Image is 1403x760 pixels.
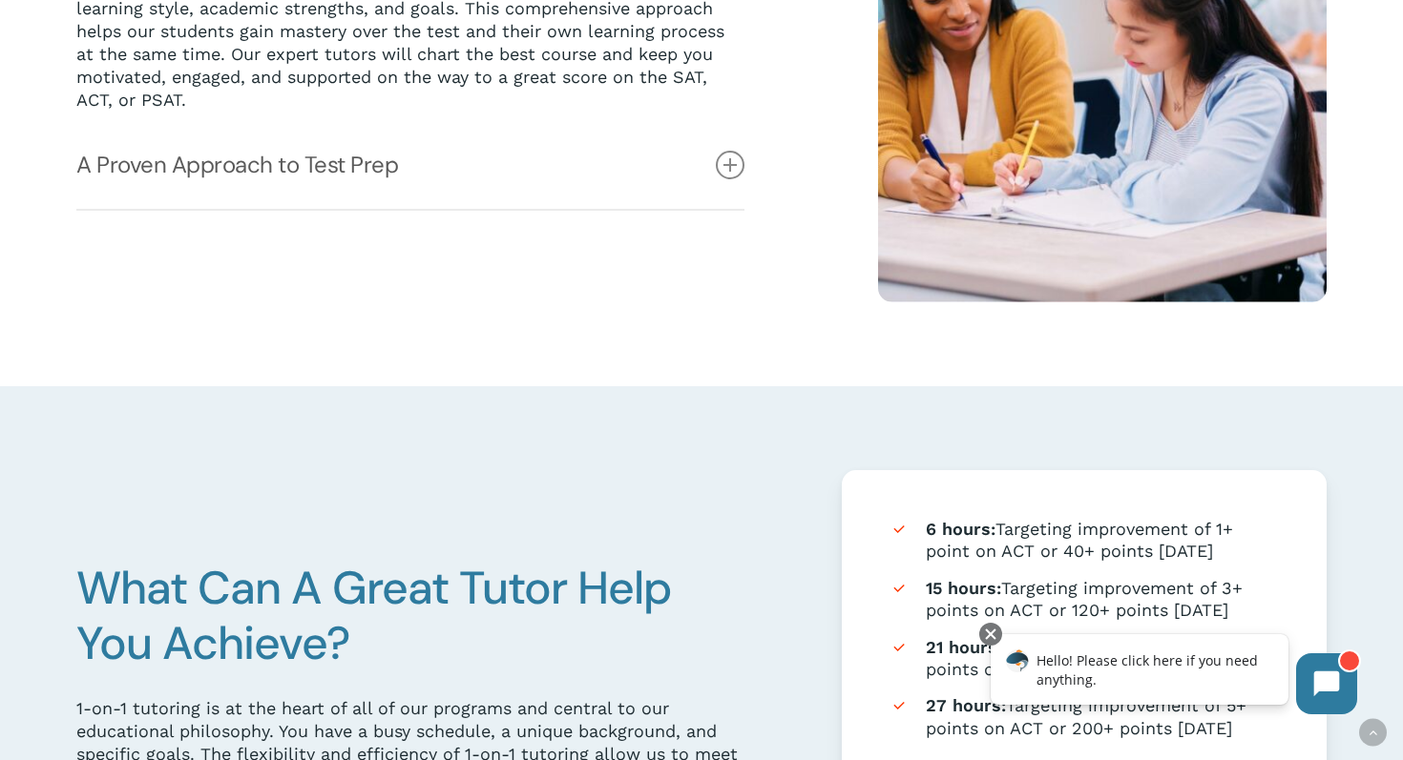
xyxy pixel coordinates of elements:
[971,619,1376,733] iframe: Chatbot
[926,637,1002,657] strong: 21 hours:
[890,518,1279,563] li: Targeting improvement of 1+ point on ACT or 40+ points [DATE]
[890,694,1279,739] li: Targeting improvement of 5+ points on ACT or 200+ points [DATE]
[926,695,1006,715] strong: 27 hours:
[926,578,1001,598] strong: 15 hours:
[890,577,1279,622] li: Targeting improvement of 3+ points on ACT or 120+ points [DATE]
[76,558,671,673] span: What Can A Great Tutor Help You Achieve?
[76,121,744,209] a: A Proven Approach to Test Prep
[926,519,995,539] strong: 6 hours:
[890,636,1279,681] li: Targeting improvement of 4+ points on ACT or 160+ points [DATE]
